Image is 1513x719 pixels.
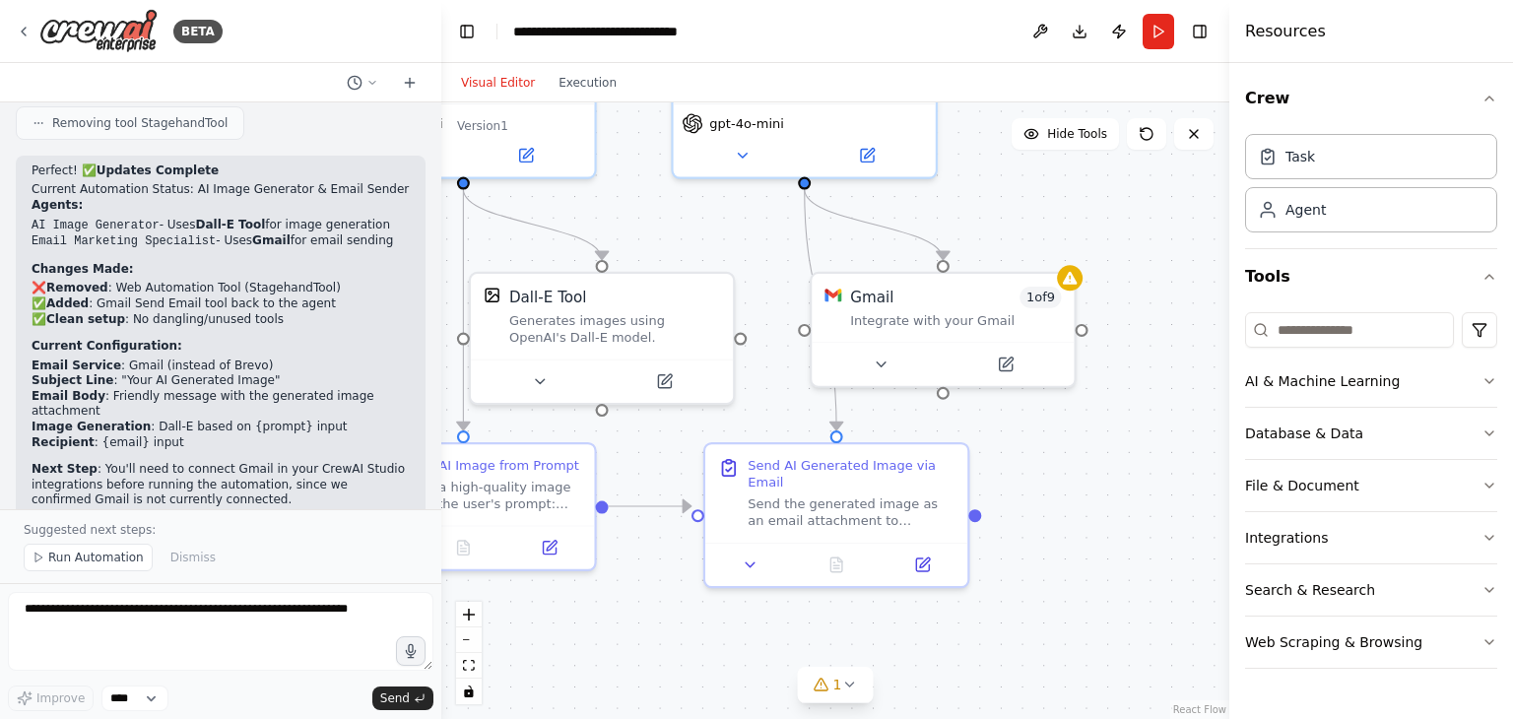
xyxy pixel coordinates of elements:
[32,389,410,420] li: : Friendly message with the generated image attachment
[170,550,216,565] span: Dismiss
[850,287,893,308] div: Gmail
[32,219,160,232] code: AI Image Generator
[1245,356,1497,407] button: AI & Machine Learning
[1047,126,1107,142] span: Hide Tools
[798,667,874,703] button: 1
[32,218,410,234] li: - Uses for image generation
[380,690,410,706] span: Send
[375,479,582,513] div: Generate a high-quality image based on the user's prompt: {prompt}. Use the AI image generation t...
[1245,564,1497,616] button: Search & Research
[604,368,724,394] button: Open in side panel
[1245,460,1497,511] button: File & Document
[1186,18,1214,45] button: Hide right sidebar
[48,550,144,565] span: Run Automation
[709,115,784,132] span: gpt-4o-mini
[46,281,108,294] strong: Removed
[1245,20,1326,43] h4: Resources
[32,234,216,248] code: Email Marketing Specialist
[1245,71,1497,126] button: Crew
[794,189,954,260] g: Edge from 45833805-82a7-4201-b04c-fc4fbe2599f6 to ee0e3a15-9537-4c12-9660-4b79c7b45d8f
[32,262,134,276] strong: Changes Made:
[32,339,182,353] strong: Current Configuration:
[850,312,1061,329] div: Integrate with your Gmail
[547,71,628,95] button: Execution
[32,389,105,403] strong: Email Body
[1245,249,1497,304] button: Tools
[1012,118,1119,150] button: Hide Tools
[375,457,579,474] div: Generate AI Image from Prompt
[791,552,882,577] button: No output available
[449,71,547,95] button: Visual Editor
[833,675,842,694] span: 1
[1245,617,1497,668] button: Web Scraping & Browsing
[946,352,1066,377] button: Open in side panel
[456,679,482,704] button: toggle interactivity
[339,71,386,95] button: Switch to previous chat
[886,552,958,577] button: Open in side panel
[824,287,841,303] img: Gmail
[32,420,410,435] li: : Dall-E based on {prompt} input
[456,627,482,653] button: zoom out
[32,296,410,312] li: ✅ : Gmail Send Email tool back to the agent
[97,163,220,177] strong: Updates Complete
[703,442,970,588] div: Send AI Generated Image via EmailSend the generated image as an email attachment to {email}. Crea...
[372,686,433,710] button: Send
[32,163,410,179] p: Perfect! ✅
[671,16,938,179] div: gpt-4o-mini
[509,287,587,308] div: Dall-E Tool
[484,287,500,303] img: DallETool
[453,18,481,45] button: Hide left sidebar
[368,115,443,132] span: gpt-4o-mini
[419,535,509,560] button: No output available
[32,462,98,476] strong: Next Step
[32,373,114,387] strong: Subject Line
[457,118,508,134] div: Version 1
[252,233,291,247] strong: Gmail
[32,312,410,328] li: ✅ : No dangling/unused tools
[32,359,410,374] li: : Gmail (instead of Brevo)
[1285,147,1315,166] div: Task
[32,198,83,212] strong: Agents:
[456,602,482,627] button: zoom in
[748,495,954,530] div: Send the generated image as an email attachment to {email}. Create a friendly email with the subj...
[32,359,121,372] strong: Email Service
[1245,408,1497,459] button: Database & Data
[1245,512,1497,563] button: Integrations
[466,143,586,168] button: Open in side panel
[8,686,94,711] button: Improve
[807,143,927,168] button: Open in side panel
[46,296,89,310] strong: Added
[1173,704,1226,715] a: React Flow attribution
[609,495,691,517] g: Edge from 830a252c-fc8d-4cd9-89e0-21b6c0f6a0ec to 402453f8-2f94-421e-9f79-88f293e936a2
[453,189,475,430] g: Edge from 093b4974-4947-4670-9721-5a50816e02c3 to 830a252c-fc8d-4cd9-89e0-21b6c0f6a0ec
[509,312,720,347] div: Generates images using OpenAI's Dall-E model.
[1245,126,1497,248] div: Crew
[1285,200,1326,220] div: Agent
[513,535,586,560] button: Open in side panel
[32,182,410,198] h2: Current Automation Status: AI Image Generator & Email Sender
[330,442,597,571] div: Generate AI Image from PromptGenerate a high-quality image based on the user's prompt: {prompt}. ...
[513,22,735,41] nav: breadcrumb
[24,522,418,538] p: Suggested next steps:
[195,218,265,231] strong: Dall-E Tool
[36,690,85,706] span: Improve
[456,602,482,704] div: React Flow controls
[810,272,1077,388] div: GmailGmail1of9Integrate with your Gmail
[24,544,153,571] button: Run Automation
[748,457,954,491] div: Send AI Generated Image via Email
[394,71,426,95] button: Start a new chat
[469,272,736,405] div: DallEToolDall-E ToolGenerates images using OpenAI's Dall-E model.
[330,16,597,179] div: gpt-4o-mini
[1245,304,1497,685] div: Tools
[32,281,410,296] li: ❌ : Web Automation Tool (StagehandTool)
[52,115,228,131] span: Removing tool StagehandTool
[32,462,410,508] p: : You'll need to connect Gmail in your CrewAI Studio integrations before running the automation, ...
[32,233,410,250] li: - Uses for email sending
[456,653,482,679] button: fit view
[32,420,151,433] strong: Image Generation
[32,435,95,449] strong: Recipient
[396,636,426,666] button: Click to speak your automation idea
[161,544,226,571] button: Dismiss
[46,312,125,326] strong: Clean setup
[453,189,613,260] g: Edge from 093b4974-4947-4670-9721-5a50816e02c3 to eae061b5-c118-498f-91af-0e8ca5dd7a40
